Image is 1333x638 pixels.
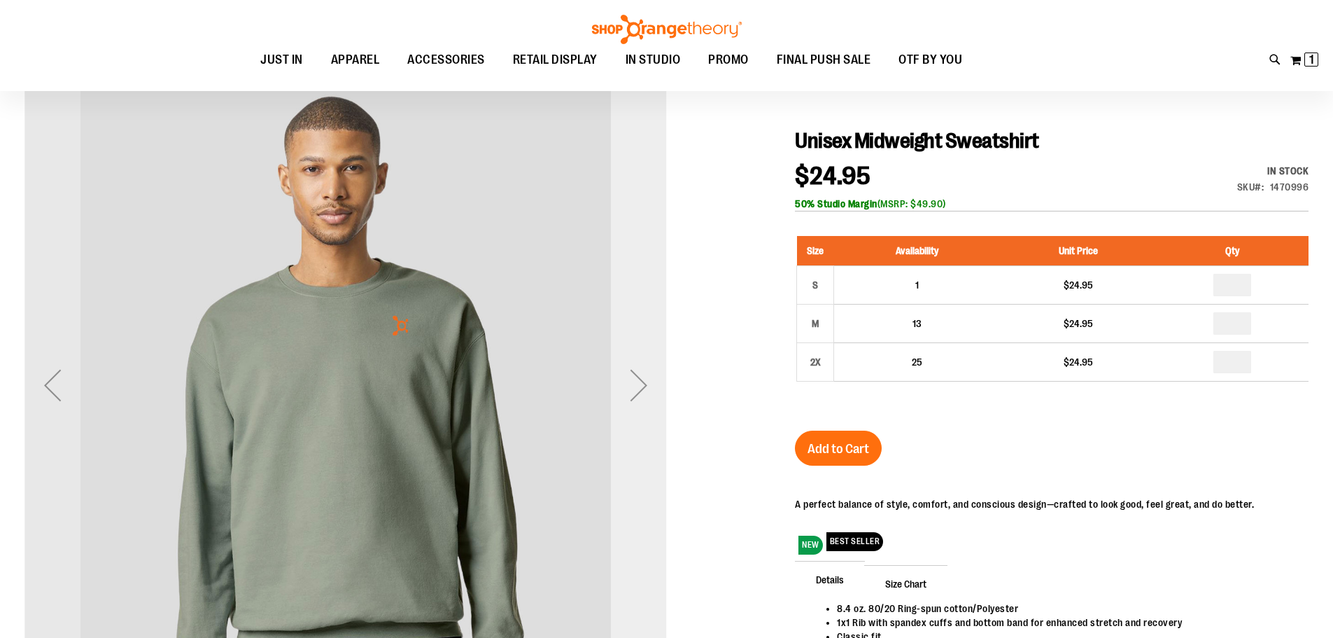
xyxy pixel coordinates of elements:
[795,162,870,190] span: $24.95
[805,352,826,373] div: 2X
[1237,181,1264,193] strong: SKU
[777,44,871,76] span: FINAL PUSH SALE
[1007,355,1149,369] div: $24.95
[915,279,919,291] span: 1
[1007,317,1149,331] div: $24.95
[795,561,865,597] span: Details
[912,356,922,368] span: 25
[708,44,749,76] span: PROMO
[834,236,1001,266] th: Availability
[837,602,1295,616] li: 8.4 oz. 80/20 Ring-spun cotton/Polyester
[795,197,1309,211] div: (MSRP: $49.90)
[612,44,695,76] a: IN STUDIO
[1270,180,1309,194] div: 1470996
[1007,278,1149,292] div: $24.95
[331,44,380,76] span: APPAREL
[805,313,826,334] div: M
[513,44,598,76] span: RETAIL DISPLAY
[795,129,1039,153] span: Unisex Midweight Sweatshirt
[1237,164,1309,178] div: In stock
[795,431,882,466] button: Add to Cart
[626,44,681,76] span: IN STUDIO
[805,275,826,296] div: S
[246,44,317,76] a: JUST IN
[1237,164,1309,178] div: Availability
[807,441,869,457] span: Add to Cart
[317,44,394,76] a: APPAREL
[694,44,763,76] a: PROMO
[795,198,877,209] b: 50% Studio Margin
[499,44,612,76] a: RETAIL DISPLAY
[837,616,1295,630] li: 1x1 Rib with spandex cuffs and bottom band for enhanced stretch and recovery
[260,44,303,76] span: JUST IN
[1309,53,1314,67] span: 1
[1157,236,1309,266] th: Qty
[864,565,947,602] span: Size Chart
[795,497,1254,511] div: A perfect balance of style, comfort, and conscious design—crafted to look good, feel great, and d...
[393,44,499,76] a: ACCESSORIES
[1000,236,1156,266] th: Unit Price
[898,44,962,76] span: OTF BY YOU
[590,15,744,44] img: Shop Orangetheory
[798,536,823,555] span: NEW
[884,44,976,76] a: OTF BY YOU
[826,532,884,551] span: BEST SELLER
[797,236,834,266] th: Size
[763,44,885,76] a: FINAL PUSH SALE
[407,44,485,76] span: ACCESSORIES
[912,318,922,329] span: 13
